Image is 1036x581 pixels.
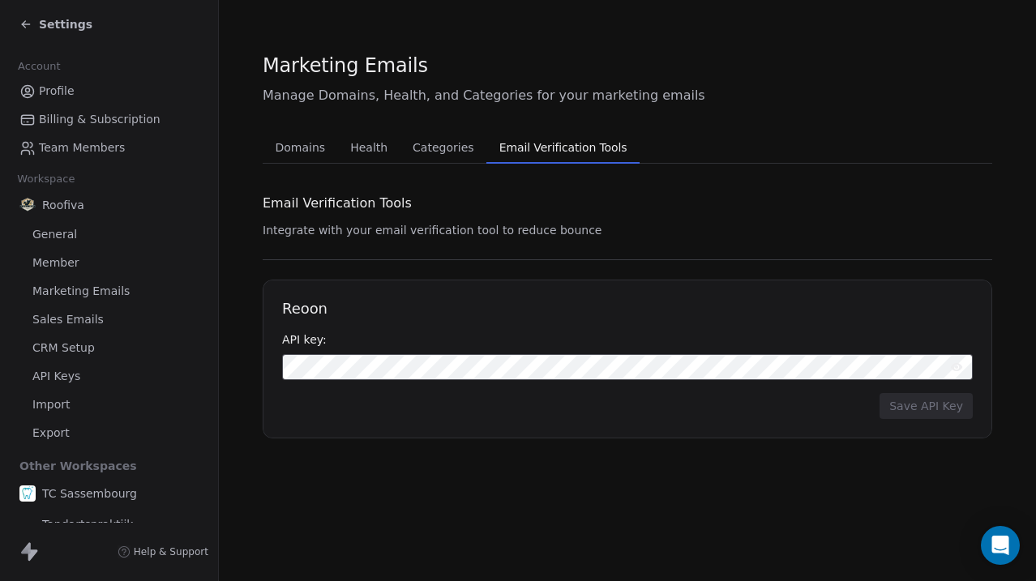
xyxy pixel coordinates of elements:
span: TC Sassembourg [42,485,137,502]
a: Import [13,391,205,418]
a: API Keys [13,363,205,390]
a: Profile [13,78,205,105]
a: CRM Setup [13,335,205,361]
span: Settings [39,16,92,32]
h1: Reoon [282,299,973,318]
span: Categories [406,136,480,159]
span: Workspace [11,167,82,191]
span: General [32,226,77,243]
a: Team Members [13,135,205,161]
a: General [13,221,205,248]
div: Open Intercom Messenger [981,526,1020,565]
span: Other Workspaces [13,453,143,479]
a: Billing & Subscription [13,106,205,133]
span: API Keys [32,368,80,385]
span: Domains [269,136,332,159]
span: Roofiva [42,197,84,213]
span: CRM Setup [32,340,95,357]
span: Tandartspraktijk Zijdelwaard [42,516,199,549]
img: cropped-favo.png [19,485,36,502]
span: Health [344,136,394,159]
span: Member [32,254,79,271]
span: Import [32,396,70,413]
div: API key: [282,331,973,348]
a: Help & Support [118,545,208,558]
button: Save API Key [880,393,973,419]
span: Profile [39,83,75,100]
img: Roofiva%20logo%20flavicon.png [19,197,36,213]
a: Export [13,420,205,446]
a: Member [13,250,205,276]
span: Marketing Emails [263,53,428,78]
span: Sales Emails [32,311,104,328]
span: Manage Domains, Health, and Categories for your marketing emails [263,86,992,105]
span: Team Members [39,139,125,156]
a: Marketing Emails [13,278,205,305]
span: Account [11,54,67,79]
span: Integrate with your email verification tool to reduce bounce [263,224,601,237]
a: Sales Emails [13,306,205,333]
span: Export [32,425,70,442]
span: Billing & Subscription [39,111,161,128]
span: Email Verification Tools [493,136,634,159]
span: Email Verification Tools [263,194,412,213]
span: Help & Support [134,545,208,558]
a: Settings [19,16,92,32]
span: Marketing Emails [32,283,130,300]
